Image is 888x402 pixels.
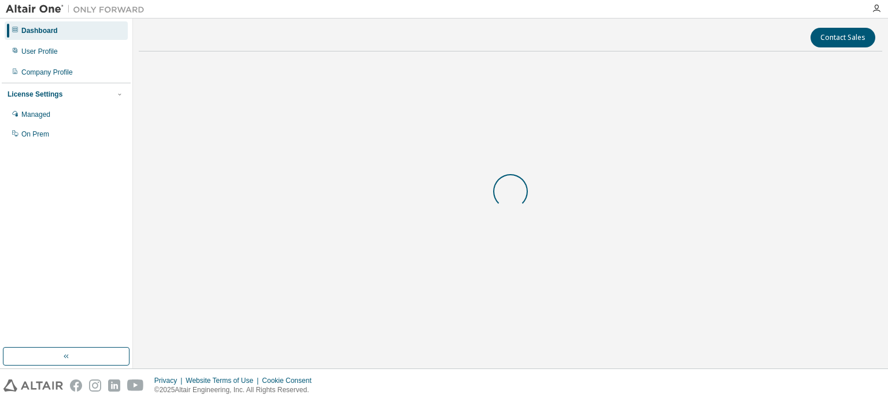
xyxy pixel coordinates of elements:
img: instagram.svg [89,379,101,392]
div: Company Profile [21,68,73,77]
img: facebook.svg [70,379,82,392]
img: youtube.svg [127,379,144,392]
div: Website Terms of Use [186,376,262,385]
div: On Prem [21,130,49,139]
img: linkedin.svg [108,379,120,392]
img: altair_logo.svg [3,379,63,392]
img: Altair One [6,3,150,15]
div: User Profile [21,47,58,56]
p: © 2025 Altair Engineering, Inc. All Rights Reserved. [154,385,319,395]
button: Contact Sales [811,28,875,47]
div: Dashboard [21,26,58,35]
div: License Settings [8,90,62,99]
div: Privacy [154,376,186,385]
div: Managed [21,110,50,119]
div: Cookie Consent [262,376,318,385]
